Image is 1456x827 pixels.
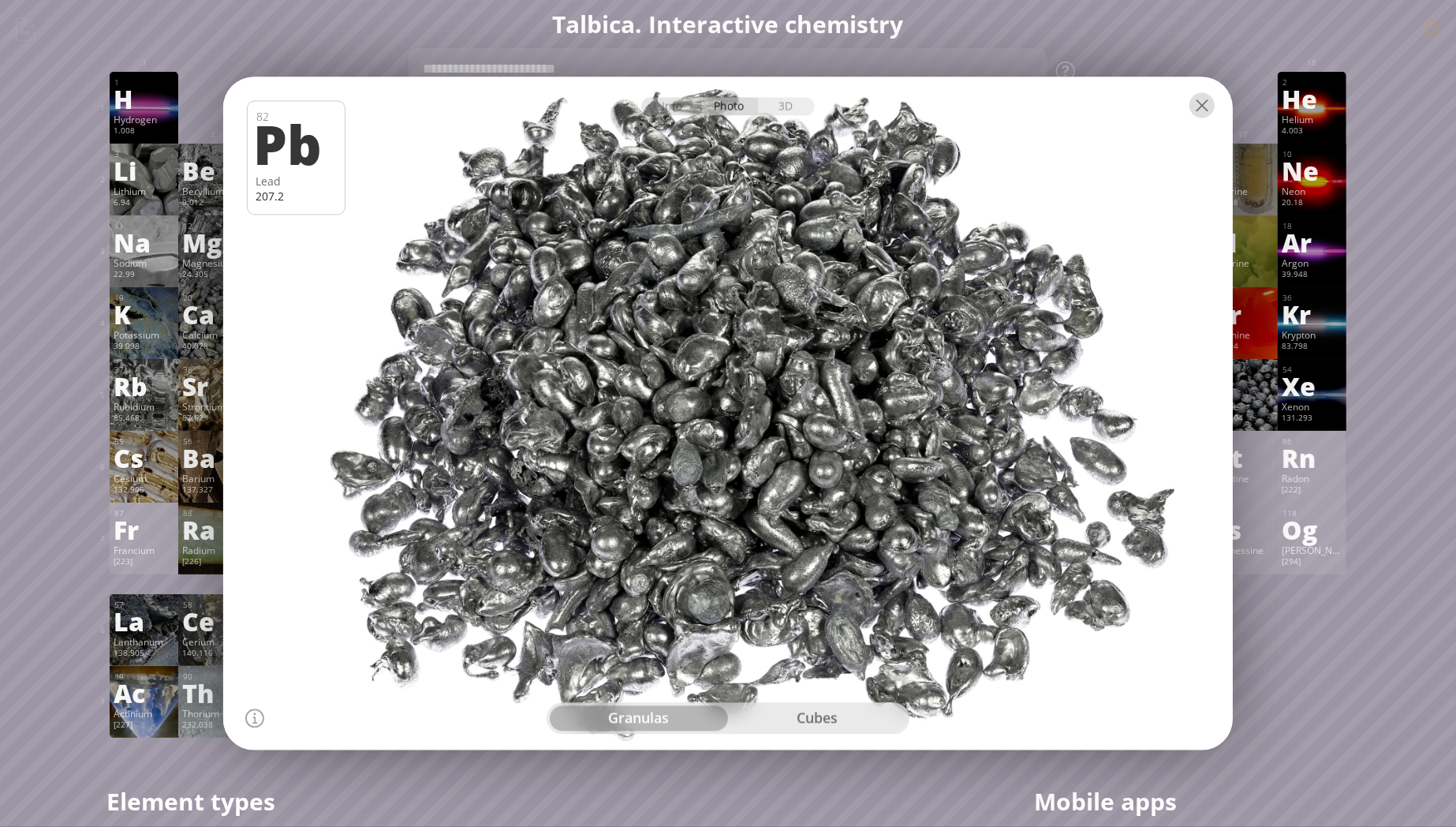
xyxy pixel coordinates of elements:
div: Ce [182,608,243,634]
div: At [1213,445,1274,470]
div: 37 [114,365,174,375]
div: [223] [114,556,174,569]
div: [293] [1213,556,1274,569]
div: [222] [1282,485,1342,497]
div: 20 [183,293,243,303]
div: Kr [1282,301,1342,327]
div: 35.45 [1213,269,1274,282]
div: 89 [114,672,174,682]
div: Calcium [182,328,243,341]
div: Og [1282,517,1342,542]
div: 87.62 [182,413,243,425]
div: Rn [1282,445,1342,470]
div: [227] [114,720,174,732]
div: 38 [183,365,243,375]
div: Info [641,98,702,116]
div: Lithium [114,185,174,197]
h1: Talbica. Interactive chemistry [97,8,1359,40]
div: Radon [1282,472,1342,485]
div: Fluorine [1213,185,1274,197]
div: Magnesium [182,256,243,269]
div: H [114,86,174,111]
div: Hydrogen [114,113,174,125]
div: 17 [1214,221,1274,231]
div: Cs [114,445,174,470]
div: F [1213,158,1274,183]
div: 87 [114,508,174,518]
div: 132.905 [114,485,174,497]
div: 39.948 [1282,269,1342,282]
div: Chlorine [1213,256,1274,269]
div: Helium [1282,113,1342,125]
div: Ba [182,445,243,470]
div: Sr [182,373,243,399]
div: He [1282,86,1342,111]
div: 39.098 [114,341,174,354]
div: 83.798 [1282,341,1342,354]
div: 137.327 [182,485,243,497]
div: Thorium [182,707,243,720]
div: Xe [1282,373,1342,399]
div: Francium [114,544,174,556]
div: 19 [114,293,174,303]
div: Xenon [1282,400,1342,413]
div: 1.008 [114,125,174,138]
div: 85.468 [114,413,174,425]
div: 138.905 [114,648,174,660]
div: Ts [1213,517,1274,542]
div: 11 [114,221,174,231]
div: 207.2 [256,189,337,204]
div: 79.904 [1213,341,1274,354]
div: Pb [253,118,334,171]
div: Strontium [182,400,243,413]
div: 40.078 [182,341,243,354]
div: Bromine [1213,328,1274,341]
div: 10 [1282,149,1342,159]
div: 36 [1282,293,1342,303]
div: Beryllium [182,185,243,197]
div: 20.18 [1282,197,1342,210]
div: 18.998 [1213,197,1274,210]
div: Sodium [114,256,174,269]
div: Tennessine [1213,544,1274,556]
div: 3 [114,149,174,159]
div: Potassium [114,328,174,341]
div: Fr [114,517,174,542]
div: 56 [183,436,243,447]
div: Lead [256,174,337,189]
div: Rubidium [114,400,174,413]
div: Lanthanum [114,635,174,648]
div: I [1213,373,1274,399]
div: Astatine [1213,472,1274,485]
div: Th [182,680,243,705]
div: granulas [550,706,728,732]
div: 6.94 [114,197,174,210]
div: 22.99 [114,269,174,282]
div: 58 [183,600,243,610]
div: Rb [114,373,174,399]
div: Ac [114,680,174,705]
div: Radium [182,544,243,556]
div: 3D [758,98,815,116]
div: cubes [728,706,906,732]
div: Li [114,158,174,183]
h1: Mobile apps [1034,785,1350,818]
div: [294] [1282,556,1342,569]
div: Argon [1282,256,1342,269]
div: 1 [114,77,174,88]
div: 18 [1282,221,1342,231]
div: Be [182,158,243,183]
div: 4.003 [1282,125,1342,138]
div: 57 [114,600,174,610]
div: 53 [1214,365,1274,375]
div: 2 [1282,77,1342,88]
div: [210] [1213,485,1274,497]
div: 117 [1214,508,1274,518]
div: K [114,301,174,327]
div: Krypton [1282,328,1342,341]
div: 24.305 [182,269,243,282]
div: Iodine [1213,400,1274,413]
div: 12 [183,221,243,231]
div: Mg [182,230,243,255]
div: 131.293 [1282,413,1342,425]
